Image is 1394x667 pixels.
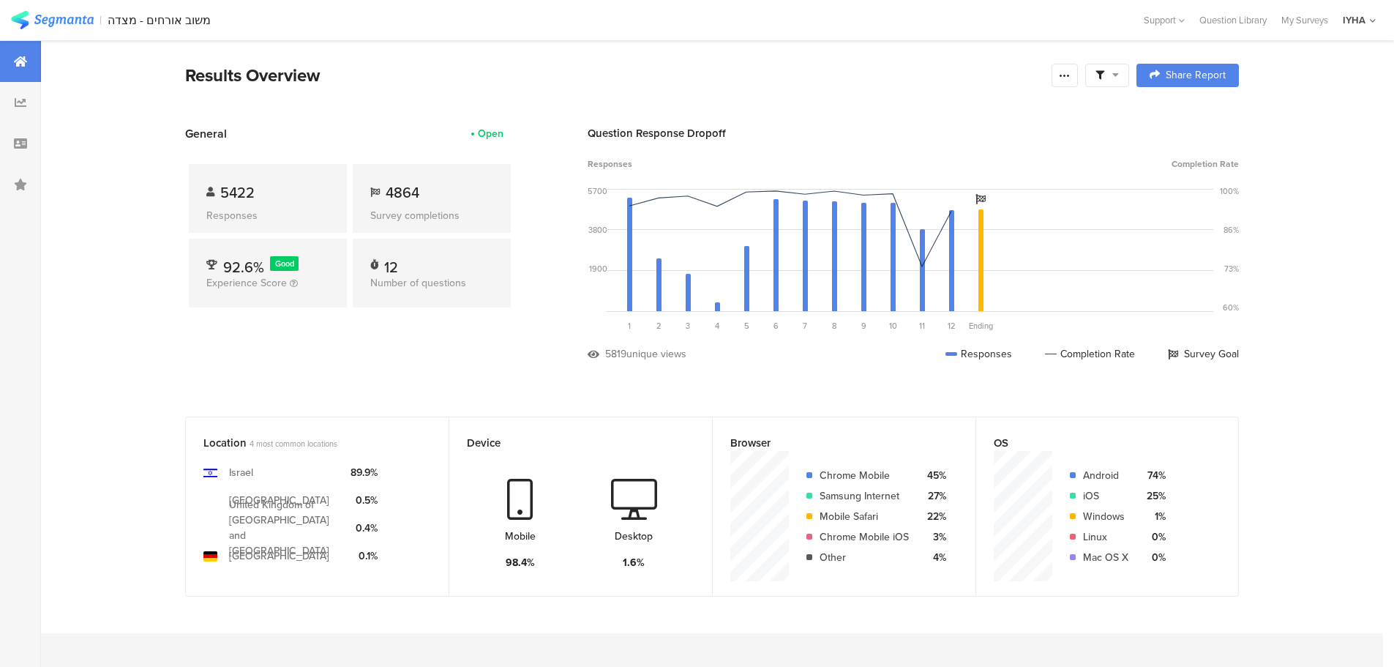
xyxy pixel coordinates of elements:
div: Results Overview [185,62,1044,89]
div: Survey Goal [1168,346,1239,362]
span: 5422 [220,182,255,204]
span: Share Report [1166,70,1226,81]
div: unique views [626,346,686,362]
div: | [100,12,102,29]
span: 6 [773,320,779,332]
div: Location [203,435,407,451]
span: 4 most common locations [250,438,337,450]
span: Experience Score [206,275,287,291]
span: 12 [948,320,956,332]
div: 45% [921,468,946,483]
span: 10 [889,320,897,332]
div: Open [478,126,503,141]
i: Survey Goal [975,194,986,204]
a: Question Library [1192,13,1274,27]
div: [GEOGRAPHIC_DATA] [229,548,329,564]
div: 25% [1140,488,1166,504]
div: 86% [1224,224,1239,236]
div: [GEOGRAPHIC_DATA] [229,493,329,508]
div: 89.9% [351,465,378,480]
div: Browser [730,435,934,451]
div: Windows [1083,509,1128,524]
div: Responses [945,346,1012,362]
span: 3 [686,320,690,332]
div: Linux [1083,529,1128,545]
div: Mobile Safari [820,509,909,524]
span: General [185,125,227,142]
span: 2 [656,320,662,332]
span: Number of questions [370,275,466,291]
div: Chrome Mobile iOS [820,529,909,545]
span: 8 [832,320,836,332]
div: 0.5% [351,493,378,508]
div: Responses [206,208,329,223]
div: 4% [921,550,946,565]
div: משוב אורחים - מצדה [108,13,211,27]
div: Support [1144,9,1185,31]
div: United Kingdom of [GEOGRAPHIC_DATA] and [GEOGRAPHIC_DATA] [229,497,339,559]
span: 4 [715,320,719,332]
div: 3800 [588,224,607,236]
span: 92.6% [223,256,264,278]
div: Samsung Internet [820,488,909,504]
span: Good [275,258,294,269]
div: Survey completions [370,208,493,223]
div: iOS [1083,488,1128,504]
div: 0% [1140,550,1166,565]
span: 9 [861,320,866,332]
div: Device [467,435,670,451]
a: My Surveys [1274,13,1335,27]
div: 0% [1140,529,1166,545]
div: 5819 [605,346,626,362]
div: Ending [966,320,995,332]
div: 3% [921,529,946,545]
div: 0.4% [351,521,378,536]
span: 5 [744,320,749,332]
div: Other [820,550,909,565]
div: Desktop [615,529,653,544]
div: 1% [1140,509,1166,524]
div: Completion Rate [1045,346,1135,362]
span: Responses [588,157,632,171]
div: 98.4% [506,555,535,570]
div: Question Response Dropoff [588,125,1239,141]
span: 11 [919,320,925,332]
div: 5700 [588,185,607,197]
div: IYHA [1343,13,1365,27]
div: 12 [384,256,398,271]
div: 100% [1220,185,1239,197]
div: 74% [1140,468,1166,483]
div: Mac OS X [1083,550,1128,565]
div: 1900 [589,263,607,275]
div: Mobile [505,529,536,544]
div: Android [1083,468,1128,483]
div: OS [994,435,1196,451]
div: Chrome Mobile [820,468,909,483]
div: Israel [229,465,253,480]
span: 4864 [386,182,419,204]
span: 1 [628,320,631,332]
div: 73% [1224,263,1239,275]
div: 1.6% [623,555,645,570]
div: 27% [921,488,946,504]
img: segmanta logo [11,11,94,29]
div: 22% [921,509,946,524]
div: 60% [1223,302,1239,313]
span: 7 [803,320,807,332]
span: Completion Rate [1172,157,1239,171]
div: 0.1% [351,548,378,564]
